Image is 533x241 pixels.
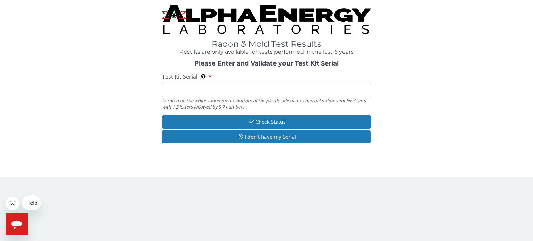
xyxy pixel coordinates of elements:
[6,197,19,210] iframe: Close message
[162,130,371,143] button: I don't have my Serial
[162,5,371,34] img: TightCrop.jpg
[162,40,371,49] h1: Radon & Mold Test Results
[162,49,371,55] h4: Results are only available for tests performed in the last 6 years
[162,97,371,110] div: Located on the white sticker on the bottom of the plastic side of the charcoal radon sampler. Sta...
[22,195,41,210] iframe: Message from company
[194,60,339,67] strong: Please Enter and Validate your Test Kit Serial
[162,115,371,128] button: Check Status
[162,73,197,80] span: Test Kit Serial
[6,213,28,235] iframe: Button to launch messaging window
